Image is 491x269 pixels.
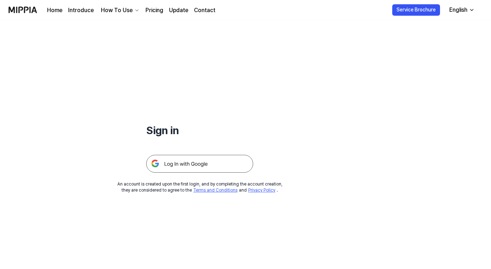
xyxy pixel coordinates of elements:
img: 구글 로그인 버튼 [146,155,253,173]
div: English [448,6,469,14]
a: Terms and Conditions [193,188,237,193]
a: Home [47,6,62,15]
button: How To Use [99,6,140,15]
a: Privacy Policy [248,188,275,193]
a: Introduce [68,6,94,15]
a: Update [169,6,188,15]
div: How To Use [99,6,134,15]
a: Contact [194,6,215,15]
button: Service Brochure [392,4,440,16]
a: Pricing [145,6,163,15]
button: English [444,3,479,17]
div: An account is created upon the first login, and by completing the account creation, they are cons... [117,181,282,193]
h1: Sign in [146,123,253,138]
